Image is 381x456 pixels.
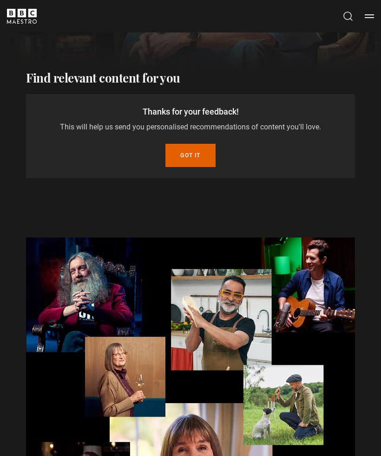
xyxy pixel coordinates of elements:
button: Toggle navigation [365,12,374,21]
svg: BBC Maestro [7,9,37,24]
p: Thanks for your feedback! [33,105,348,118]
h2: Find relevant content for you [26,70,355,86]
p: This will help us send you personalised recommendations of content you'll love. [33,122,348,133]
button: Got it [165,144,215,167]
